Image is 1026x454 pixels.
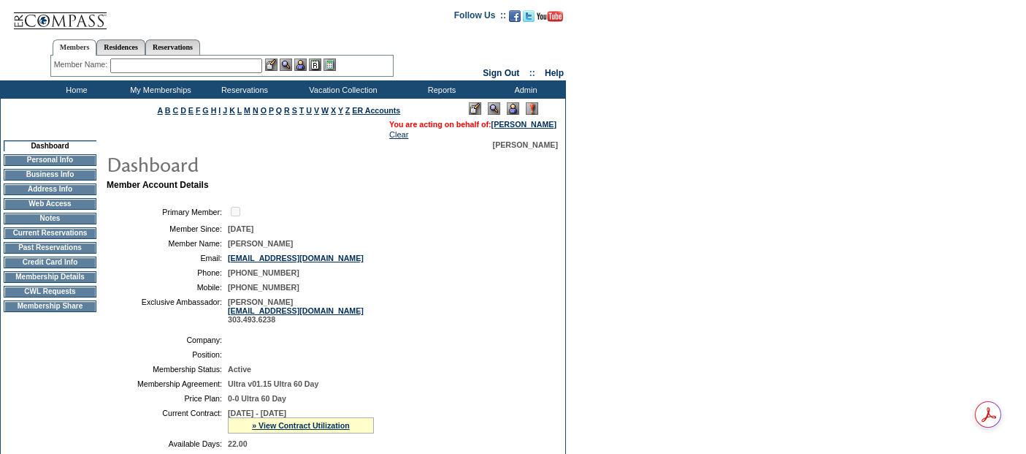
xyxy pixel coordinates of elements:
[54,58,110,71] div: Member Name:
[145,39,200,55] a: Reservations
[53,39,97,56] a: Members
[523,15,535,23] a: Follow us on Twitter
[294,58,307,71] img: Impersonate
[545,68,564,78] a: Help
[537,15,563,23] a: Subscribe to our YouTube Channel
[280,58,292,71] img: View
[523,10,535,22] img: Follow us on Twitter
[324,58,336,71] img: b_calculator.gif
[483,68,519,78] a: Sign Out
[309,58,321,71] img: Reservations
[96,39,145,55] a: Residences
[509,15,521,23] a: Become our fan on Facebook
[265,58,277,71] img: b_edit.gif
[509,10,521,22] img: Become our fan on Facebook
[537,11,563,22] img: Subscribe to our YouTube Channel
[454,9,506,26] td: Follow Us ::
[529,68,535,78] span: ::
